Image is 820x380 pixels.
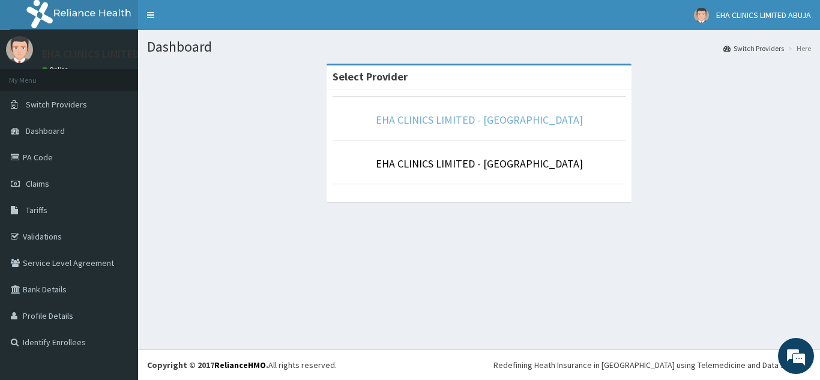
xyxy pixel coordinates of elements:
strong: Select Provider [333,70,408,83]
img: User Image [694,8,709,23]
a: Online [42,65,71,74]
a: Switch Providers [723,43,784,53]
footer: All rights reserved. [138,349,820,380]
h1: Dashboard [147,39,811,55]
div: Redefining Heath Insurance in [GEOGRAPHIC_DATA] using Telemedicine and Data Science! [493,359,811,371]
p: EHA CLINICS LIMITED ABUJA [42,49,172,59]
a: EHA CLINICS LIMITED - [GEOGRAPHIC_DATA] [376,113,583,127]
img: User Image [6,36,33,63]
a: RelianceHMO [214,360,266,370]
span: Dashboard [26,125,65,136]
span: Switch Providers [26,99,87,110]
span: EHA CLINICS LIMITED ABUJA [716,10,811,20]
strong: Copyright © 2017 . [147,360,268,370]
span: Tariffs [26,205,47,216]
span: Claims [26,178,49,189]
a: EHA CLINICS LIMITED - [GEOGRAPHIC_DATA] [376,157,583,170]
li: Here [785,43,811,53]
